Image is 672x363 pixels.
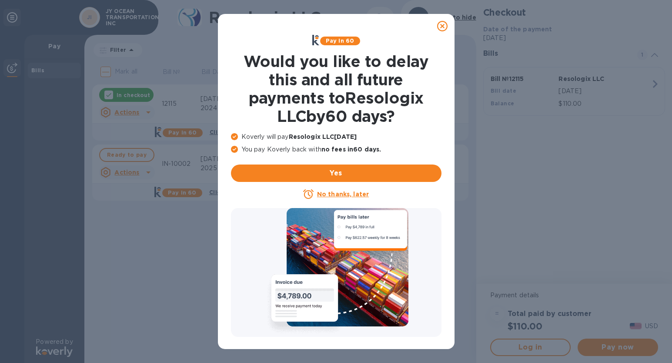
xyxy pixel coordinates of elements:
[231,145,441,154] p: You pay Koverly back with
[317,191,369,198] u: No thanks, later
[289,133,357,140] b: Resologix LLC [DATE]
[231,52,441,125] h1: Would you like to delay this and all future payments to Resologix LLC by 60 days ?
[326,37,354,44] b: Pay in 60
[238,168,435,178] span: Yes
[231,165,441,182] button: Yes
[321,146,381,153] b: no fees in 60 days .
[231,132,441,141] p: Koverly will pay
